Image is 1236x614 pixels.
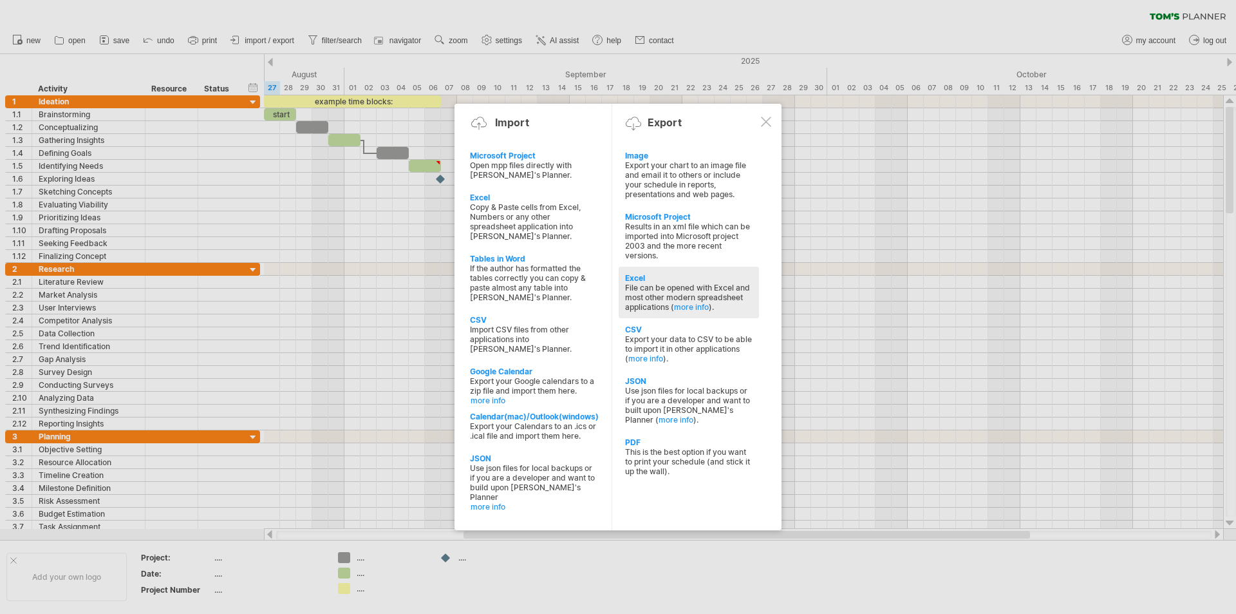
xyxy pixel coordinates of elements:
[674,302,709,312] a: more info
[625,222,753,260] div: Results in an xml file which can be imported into Microsoft project 2003 and the more recent vers...
[625,160,753,199] div: Export your chart to an image file and email it to others or include your schedule in reports, pr...
[471,502,598,512] a: more info
[648,116,682,129] div: Export
[625,151,753,160] div: Image
[470,254,597,264] div: Tables in Word
[625,212,753,222] div: Microsoft Project
[628,354,663,363] a: more info
[495,116,529,129] div: Import
[625,283,753,312] div: File can be opened with Excel and most other modern spreadsheet applications ( ).
[625,273,753,283] div: Excel
[625,386,753,425] div: Use json files for local backups or if you are a developer and want to built upon [PERSON_NAME]'s...
[659,415,693,425] a: more info
[625,437,753,447] div: PDF
[470,264,597,302] div: If the author has formatted the tables correctly you can copy & paste almost any table into [PERS...
[625,325,753,334] div: CSV
[470,193,597,202] div: Excel
[471,396,598,405] a: more info
[625,376,753,386] div: JSON
[625,334,753,363] div: Export your data to CSV to be able to import it in other applications ( ).
[470,202,597,241] div: Copy & Paste cells from Excel, Numbers or any other spreadsheet application into [PERSON_NAME]'s ...
[625,447,753,476] div: This is the best option if you want to print your schedule (and stick it up the wall).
